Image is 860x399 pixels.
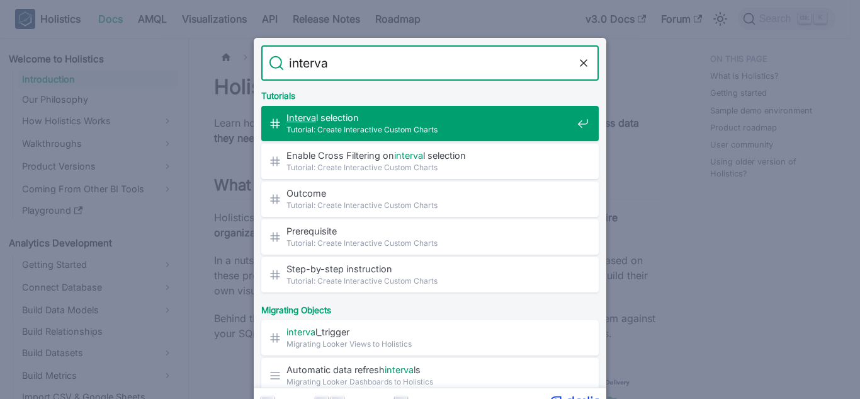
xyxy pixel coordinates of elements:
[286,338,572,350] span: Migrating Looker Views to Holistics
[286,112,316,123] mark: Interva
[286,149,572,161] span: Enable Cross Filtering on l selection​
[261,144,599,179] a: Enable Cross Filtering oninterval selection​Tutorial: Create Interactive Custom Charts
[385,364,414,375] mark: interva
[286,326,572,338] span: l_trigger
[286,376,572,388] span: Migrating Looker Dashboards to Holistics
[286,225,572,237] span: Prerequisite​
[261,358,599,393] a: Automatic data refreshintervalsMigrating Looker Dashboards to Holistics
[261,106,599,141] a: Interval selection​Tutorial: Create Interactive Custom Charts
[261,320,599,356] a: interval_triggerMigrating Looker Views to Holistics
[286,199,572,211] span: Tutorial: Create Interactive Custom Charts
[261,182,599,217] a: Outcome​Tutorial: Create Interactive Custom Charts
[259,295,601,320] div: Migrating Objects
[286,161,572,173] span: Tutorial: Create Interactive Custom Charts
[286,263,572,275] span: Step-by-step instruction​
[286,237,572,249] span: Tutorial: Create Interactive Custom Charts
[576,55,591,71] button: Clear the query
[286,275,572,287] span: Tutorial: Create Interactive Custom Charts
[286,187,572,199] span: Outcome​
[286,124,572,136] span: Tutorial: Create Interactive Custom Charts
[259,81,601,106] div: Tutorials
[261,257,599,292] a: Step-by-step instruction​Tutorial: Create Interactive Custom Charts
[261,219,599,255] a: Prerequisite​Tutorial: Create Interactive Custom Charts
[394,150,423,161] mark: interva
[286,327,315,337] mark: interva
[286,112,572,124] span: l selection​
[284,45,576,81] input: Search docs
[286,364,572,376] span: Automatic data refresh ls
